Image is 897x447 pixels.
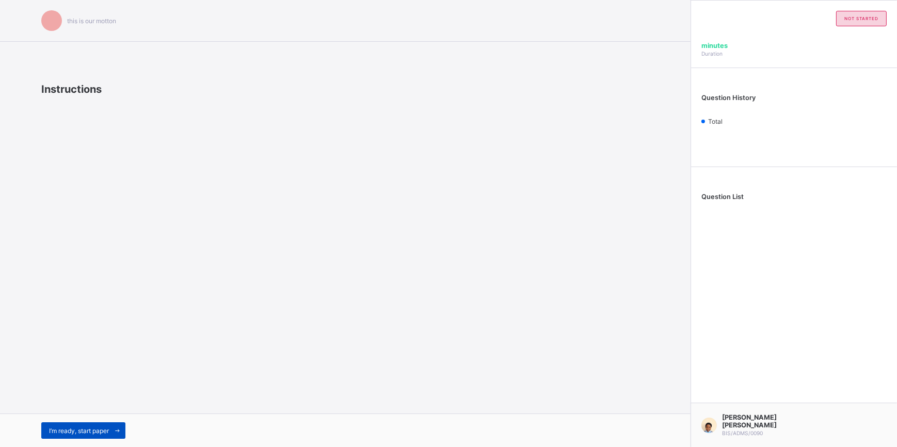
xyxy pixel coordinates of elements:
span: Total [708,118,723,125]
span: BIS/ADMS/0090 [722,430,763,436]
span: [PERSON_NAME] [PERSON_NAME] [722,413,812,429]
span: Duration [701,51,723,57]
span: this is our motton [67,17,116,25]
span: not started [844,16,878,21]
span: I’m ready, start paper [49,427,109,435]
span: Instructions [41,83,102,95]
span: minutes [701,42,728,49]
span: Question List [701,193,744,201]
span: Question History [701,94,756,102]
